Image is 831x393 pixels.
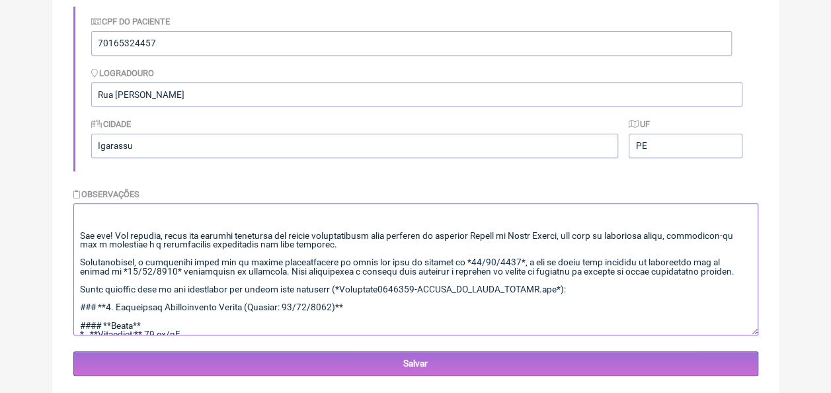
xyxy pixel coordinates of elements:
input: Cidade [91,134,619,158]
label: Cidade [91,119,132,129]
textarea: Loremips Dolors am Conse Adipis, 22 elit, Sedd ei Temporinci 79/11/7604. Utla etdol 05,3. Magnaa ... [73,203,758,335]
label: Observações [73,189,140,199]
input: UF [629,134,742,158]
label: UF [629,119,650,129]
input: Logradouro [91,82,742,107]
input: Identificação do Paciente [91,31,732,56]
label: CPF do Paciente [91,17,171,26]
label: Logradouro [91,68,155,78]
input: Salvar [73,351,758,376]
